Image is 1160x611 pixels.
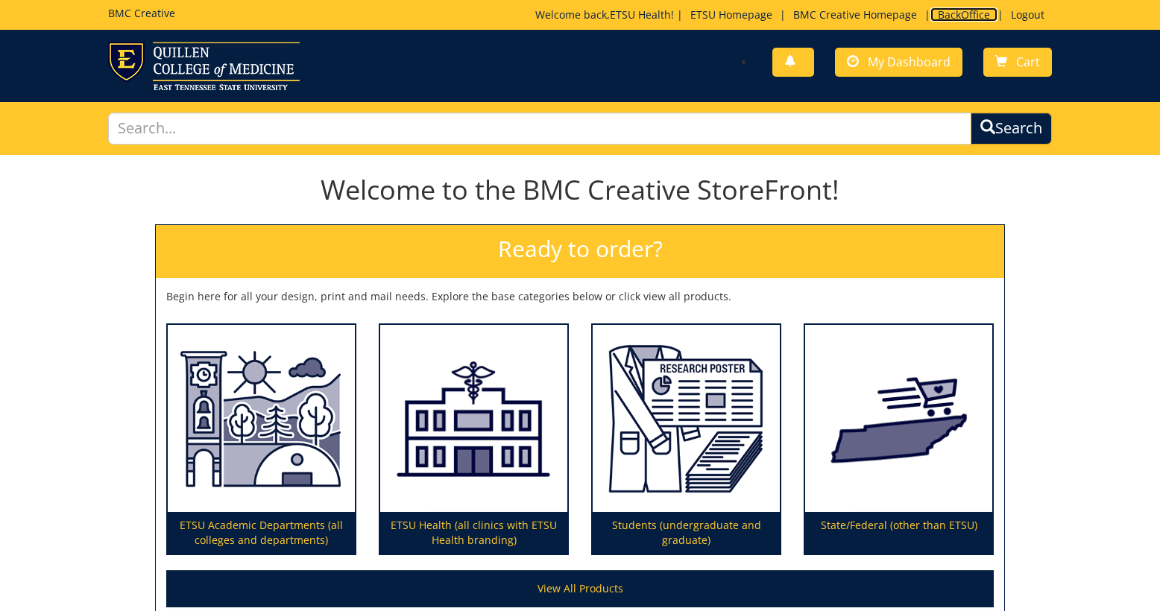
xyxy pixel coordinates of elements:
[786,7,924,22] a: BMC Creative Homepage
[156,225,1004,278] h2: Ready to order?
[166,570,994,607] a: View All Products
[610,7,671,22] a: ETSU Health
[380,512,567,554] p: ETSU Health (all clinics with ETSU Health branding)
[1016,54,1040,70] span: Cart
[535,7,1052,22] p: Welcome back, ! | | | |
[380,325,567,554] a: ETSU Health (all clinics with ETSU Health branding)
[108,7,175,19] h5: BMC Creative
[108,42,300,90] img: ETSU logo
[983,48,1052,77] a: Cart
[1003,7,1052,22] a: Logout
[835,48,962,77] a: My Dashboard
[593,512,780,554] p: Students (undergraduate and graduate)
[108,113,972,145] input: Search...
[683,7,780,22] a: ETSU Homepage
[168,325,355,554] a: ETSU Academic Departments (all colleges and departments)
[805,325,992,513] img: State/Federal (other than ETSU)
[868,54,951,70] span: My Dashboard
[593,325,780,554] a: Students (undergraduate and graduate)
[155,175,1005,205] h1: Welcome to the BMC Creative StoreFront!
[380,325,567,513] img: ETSU Health (all clinics with ETSU Health branding)
[166,289,994,304] p: Begin here for all your design, print and mail needs. Explore the base categories below or click ...
[168,512,355,554] p: ETSU Academic Departments (all colleges and departments)
[971,113,1052,145] button: Search
[930,7,997,22] a: BackOffice
[805,325,992,554] a: State/Federal (other than ETSU)
[168,325,355,513] img: ETSU Academic Departments (all colleges and departments)
[593,325,780,513] img: Students (undergraduate and graduate)
[805,512,992,554] p: State/Federal (other than ETSU)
